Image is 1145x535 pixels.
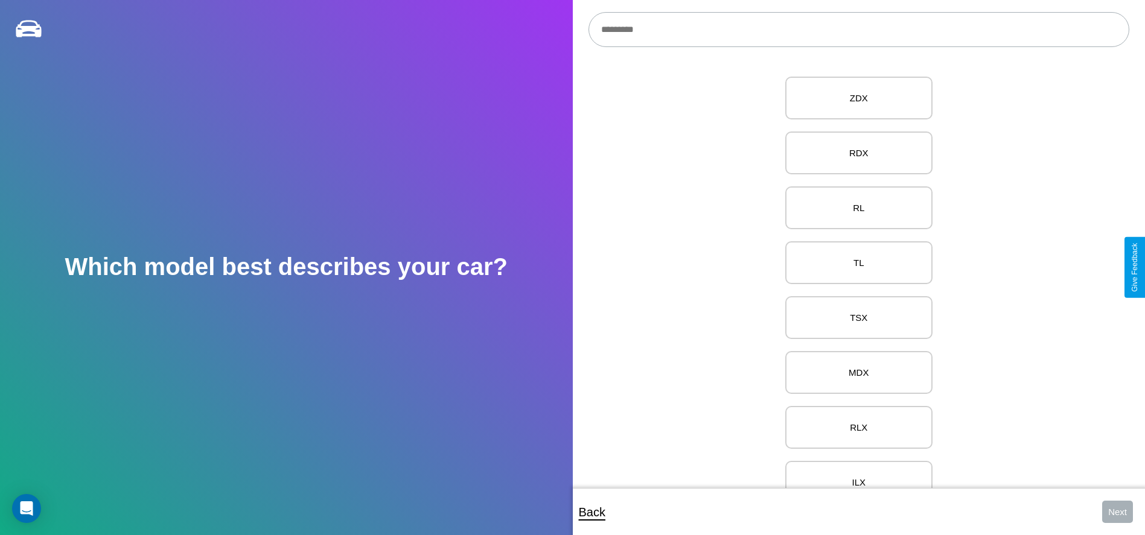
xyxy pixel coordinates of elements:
p: TSX [799,309,919,326]
h2: Which model best describes your car? [65,253,508,280]
button: Next [1102,501,1133,523]
p: ZDX [799,90,919,106]
p: RLX [799,419,919,435]
p: Back [579,501,605,523]
p: MDX [799,364,919,381]
div: Open Intercom Messenger [12,494,41,523]
p: ILX [799,474,919,490]
p: RL [799,200,919,216]
div: Give Feedback [1131,243,1139,292]
p: TL [799,255,919,271]
p: RDX [799,145,919,161]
